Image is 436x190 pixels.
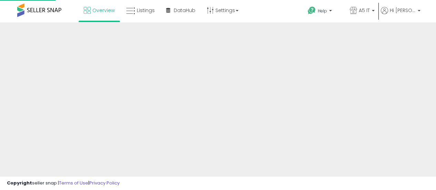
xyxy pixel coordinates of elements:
[7,180,120,187] div: seller snap | |
[318,8,327,14] span: Help
[92,7,115,14] span: Overview
[307,6,316,15] i: Get Help
[137,7,155,14] span: Listings
[174,7,195,14] span: DataHub
[7,180,32,186] strong: Copyright
[59,180,88,186] a: Terms of Use
[302,1,344,22] a: Help
[359,7,370,14] span: A5 IT
[390,7,416,14] span: Hi [PERSON_NAME]
[381,7,420,22] a: Hi [PERSON_NAME]
[89,180,120,186] a: Privacy Policy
